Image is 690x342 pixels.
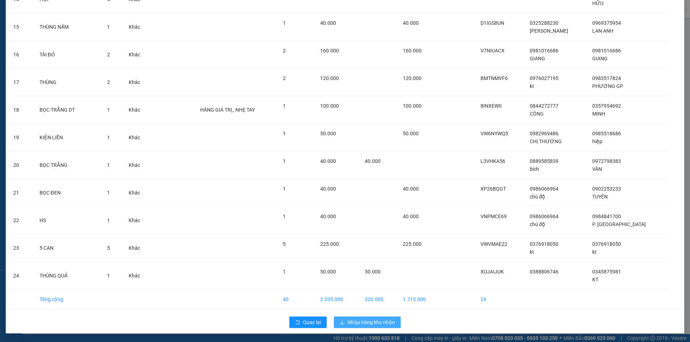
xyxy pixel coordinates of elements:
[283,20,286,26] span: 1
[334,317,401,328] button: downloadNhập hàng kho nhận
[403,241,422,247] span: 225.000
[34,41,101,69] td: TẢI ĐỎ
[530,28,568,34] span: [PERSON_NAME]
[530,221,545,227] span: chú độ
[592,221,646,227] span: P. [GEOGRAPHIC_DATA]
[348,318,395,326] span: Nhập hàng kho nhận
[8,234,34,262] td: 23
[480,75,508,81] span: BMTNMVF6
[283,131,286,136] span: 1
[34,124,101,151] td: KIỆN LIỀN
[123,262,152,290] td: Khác
[403,103,422,109] span: 100.000
[530,241,558,247] span: 0376918050
[592,214,621,219] span: 0984841700
[592,166,602,172] span: VÂN
[320,269,336,275] span: 50.000
[200,107,255,113] span: HÀNG GIÁ TRỊ_ NHẸ TAY
[592,83,623,89] span: PHƯƠNG GP
[403,48,422,53] span: 160.000
[403,131,419,136] span: 50.000
[480,214,507,219] span: VNPMCE69
[8,124,34,151] td: 19
[592,131,621,136] span: 0985518686
[34,151,101,179] td: BỌC TRẮNG
[283,75,286,81] span: 2
[340,320,345,325] span: download
[320,75,339,81] span: 120.000
[480,186,506,192] span: XP26BQGT
[530,166,539,172] span: bích
[592,158,621,164] span: 0972798383
[530,83,534,89] span: kt
[34,290,101,309] td: Tổng cộng
[592,249,597,255] span: kt
[480,269,504,275] span: XUJAIJUK
[530,214,558,219] span: 0986066964
[123,69,152,96] td: Khác
[480,158,505,164] span: L3VHKA56
[123,41,152,69] td: Khác
[8,179,34,207] td: 21
[283,158,286,164] span: 1
[592,0,603,6] span: HỮU
[397,290,440,309] td: 1.715.000
[320,214,336,219] span: 40.000
[320,241,339,247] span: 225.000
[283,241,286,247] span: 5
[592,48,621,53] span: 0981016686
[475,290,524,309] td: 24
[277,290,314,309] td: 40
[123,13,152,41] td: Khác
[592,20,621,26] span: 0969375954
[107,245,110,251] span: 5
[365,158,381,164] span: 40.000
[34,13,101,41] td: THÙNG NẤM
[320,48,339,53] span: 160.000
[365,269,381,275] span: 50.000
[320,158,336,164] span: 40.000
[107,273,110,278] span: 1
[107,190,110,196] span: 1
[8,69,34,96] td: 17
[592,194,608,200] span: TUYÊN
[530,139,562,144] span: CHỊ THƯƠNG
[530,20,558,26] span: 0325288230
[283,214,286,219] span: 1
[530,131,558,136] span: 0982969486
[480,131,508,136] span: VW6NYWQ5
[8,151,34,179] td: 20
[530,103,558,109] span: 0844272777
[530,186,558,192] span: 0986066964
[123,96,152,124] td: Khác
[8,262,34,290] td: 24
[8,41,34,69] td: 16
[480,103,502,109] span: 8INXEWII
[592,241,621,247] span: 0376918050
[592,111,605,117] span: MINH
[314,290,359,309] td: 2.035.000
[403,186,419,192] span: 40.000
[8,96,34,124] td: 18
[530,249,534,255] span: kt
[592,56,608,61] span: GIANG
[530,75,558,81] span: 0976027195
[592,269,621,275] span: 0345875981
[283,269,286,275] span: 1
[107,107,110,113] span: 1
[480,20,504,26] span: D1IGS8UN
[592,28,613,34] span: LAN ANH
[107,135,110,140] span: 1
[592,139,602,144] span: hiệp
[530,158,558,164] span: 0889585839
[8,13,34,41] td: 15
[295,320,300,325] span: rollback
[123,124,152,151] td: Khác
[592,103,621,109] span: 0357954692
[303,318,321,326] span: Quay lại
[8,207,34,234] td: 22
[123,234,152,262] td: Khác
[530,111,544,117] span: CÔNG
[403,75,422,81] span: 120.000
[34,96,101,124] td: BỌC TRẮNG DT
